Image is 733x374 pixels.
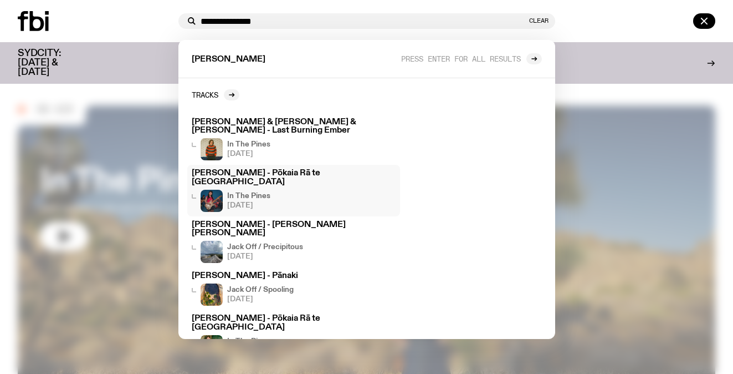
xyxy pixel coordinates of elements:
[401,54,521,63] span: Press enter for all results
[18,49,89,77] h3: SYDCITY: [DATE] & [DATE]
[187,165,400,216] a: [PERSON_NAME] - Pōkaia Rā te [GEOGRAPHIC_DATA]In The Pines[DATE]
[227,253,303,260] span: [DATE]
[529,18,549,24] button: Clear
[187,216,400,267] a: [PERSON_NAME] - [PERSON_NAME] [PERSON_NAME]Jack Off / Precipitous[DATE]
[192,221,396,237] h3: [PERSON_NAME] - [PERSON_NAME] [PERSON_NAME]
[227,193,270,200] h4: In The Pines
[192,55,265,64] span: [PERSON_NAME]
[227,338,270,345] h4: In The Pines
[227,202,270,209] span: [DATE]
[227,296,294,303] span: [DATE]
[192,90,218,99] h2: Tracks
[227,150,270,158] span: [DATE]
[192,118,396,135] h3: [PERSON_NAME] & [PERSON_NAME] & [PERSON_NAME] - Last Burning Ember
[192,315,396,331] h3: [PERSON_NAME] - Pōkaia Rā te [GEOGRAPHIC_DATA]
[401,53,542,64] a: Press enter for all results
[192,169,396,186] h3: [PERSON_NAME] - Pōkaia Rā te [GEOGRAPHIC_DATA]
[187,310,400,361] a: [PERSON_NAME] - Pōkaia Rā te [GEOGRAPHIC_DATA]In The Pines[DATE]
[192,272,396,280] h3: [PERSON_NAME] - Pānaki
[192,89,239,100] a: Tracks
[227,244,303,251] h4: Jack Off / Precipitous
[187,114,400,165] a: [PERSON_NAME] & [PERSON_NAME] & [PERSON_NAME] - Last Burning EmberIn The Pines[DATE]
[187,267,400,310] a: [PERSON_NAME] - PānakiJack Off / Spooling[DATE]
[227,286,294,294] h4: Jack Off / Spooling
[227,141,270,148] h4: In The Pines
